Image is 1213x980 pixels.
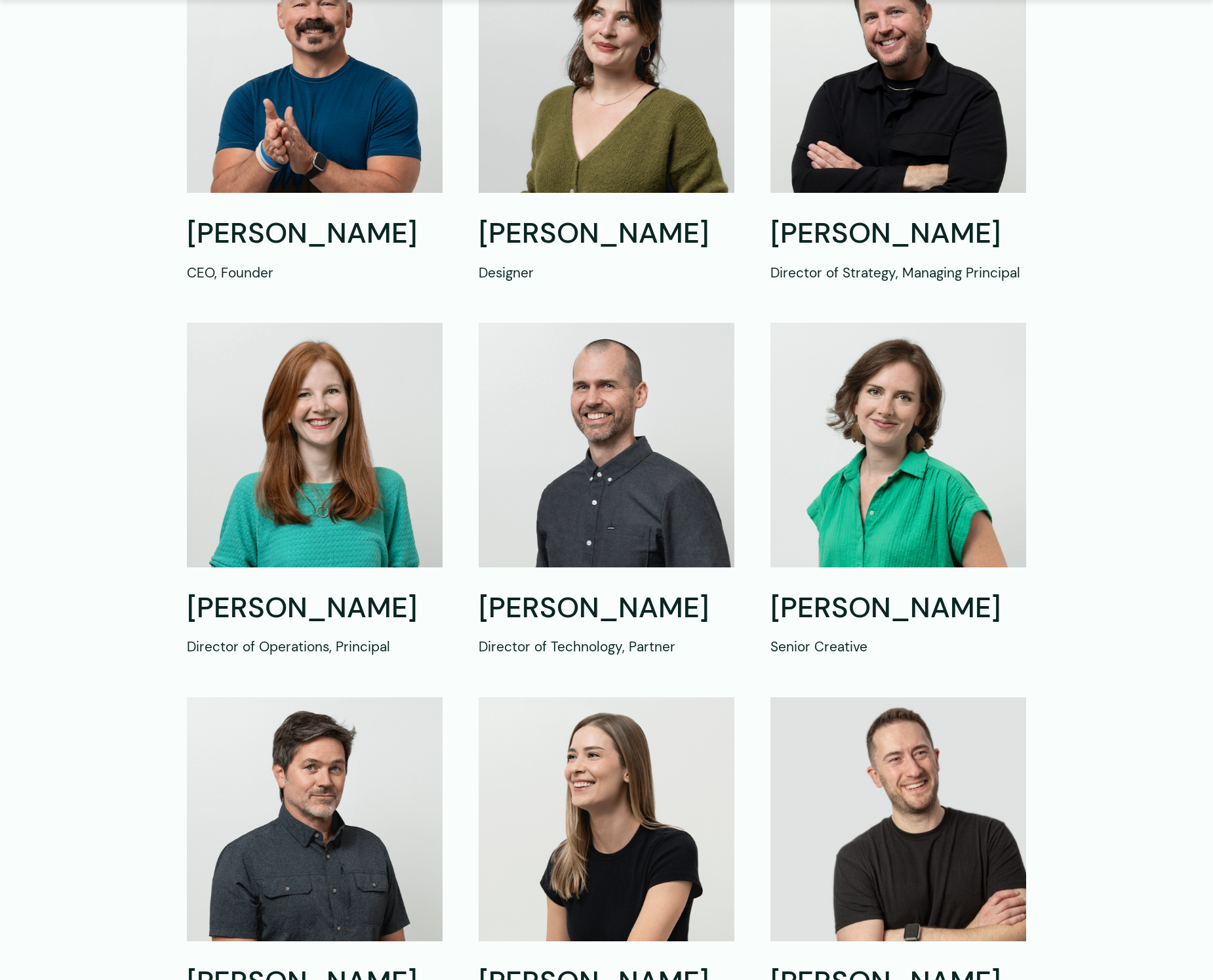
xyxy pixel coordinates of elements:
img: Anna Gillespie, Director of Operations, Principal [187,323,443,567]
h2: [PERSON_NAME] [479,590,734,627]
p: Director of Strategy, Managing Principal [770,262,1026,283]
p: Director of Technology, Partner [479,636,734,657]
img: David McReynolds, Director of Technology, Partner [479,323,734,567]
h2: [PERSON_NAME] [770,215,1026,253]
p: Designer [479,262,734,283]
h2: [PERSON_NAME] [187,590,443,627]
h2: [PERSON_NAME] [187,215,443,253]
img: Kris Travis, Senior Creative [770,323,1026,567]
p: Director of Operations, Principal [187,636,443,657]
img: Kyle Chinick, Technical Strategist [770,697,1026,941]
img: Kevin Jurgens, Developer, Project Manager [187,697,443,941]
p: CEO, Founder [187,262,443,283]
p: Senior Creative [770,636,1026,657]
img: Ali Lloyd, Project Manager [479,697,734,941]
h2: [PERSON_NAME] [479,215,734,253]
h2: [PERSON_NAME] [770,590,1026,627]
